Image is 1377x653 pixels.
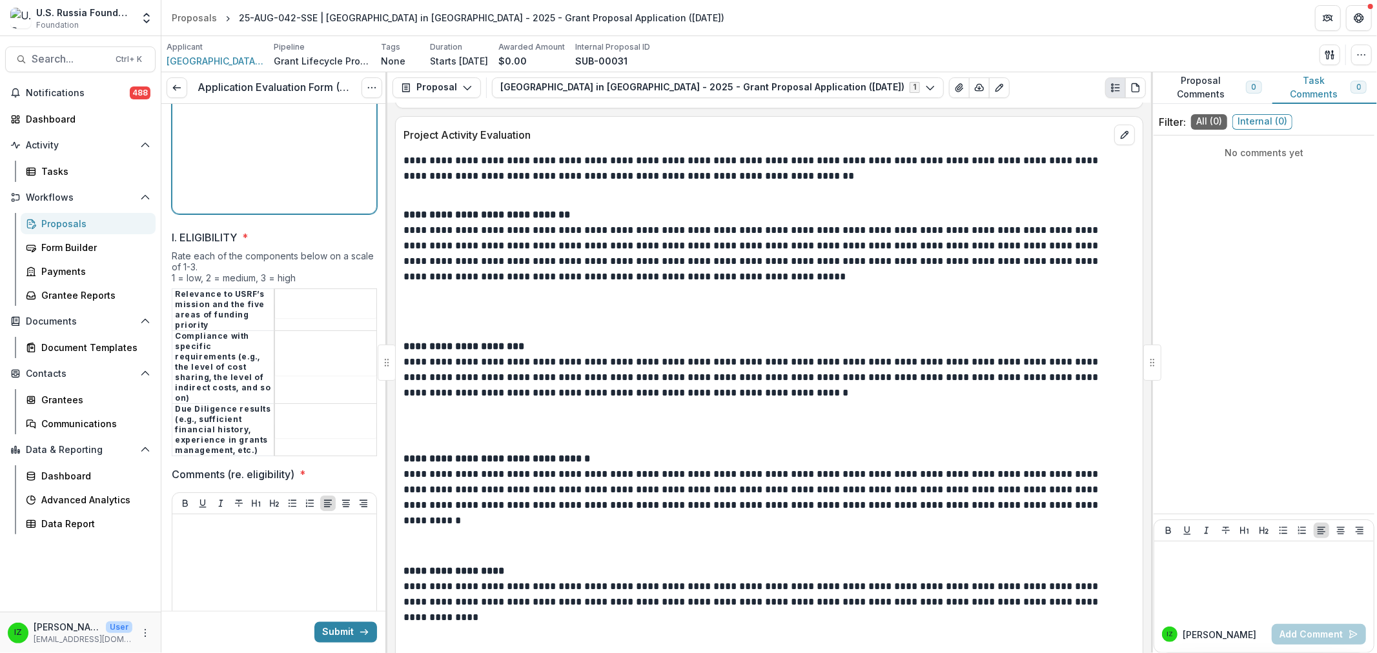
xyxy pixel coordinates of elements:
a: Dashboard [5,108,156,130]
th: Relevance to USRF’s mission and the five areas of funding priority [172,289,275,331]
p: Internal Proposal ID [575,41,650,53]
a: Form Builder [21,237,156,258]
button: Proposal [393,77,481,98]
span: [GEOGRAPHIC_DATA] in [GEOGRAPHIC_DATA] [167,54,263,68]
div: Grantees [41,393,145,407]
button: Heading 1 [1237,523,1252,538]
a: Tasks [21,161,156,182]
p: Awarded Amount [498,41,565,53]
button: Bullet List [1276,523,1291,538]
div: U.S. Russia Foundation [36,6,132,19]
button: Open Workflows [5,187,156,208]
button: Proposal Comments [1151,72,1272,104]
button: Align Center [1333,523,1349,538]
div: 25-AUG-042-SSE | [GEOGRAPHIC_DATA] in [GEOGRAPHIC_DATA] - 2025 - Grant Proposal Application ([DATE]) [239,11,724,25]
a: Advanced Analytics [21,489,156,510]
span: 0 [1356,83,1361,92]
button: Ordered List [302,496,318,511]
a: Document Templates [21,337,156,358]
span: Activity [26,140,135,151]
button: Heading 2 [1256,523,1272,538]
div: Payments [41,265,145,278]
div: Dashboard [41,469,145,483]
button: Ordered List [1294,523,1310,538]
button: Search... [5,46,156,72]
a: Communications [21,413,156,434]
button: [GEOGRAPHIC_DATA] in [GEOGRAPHIC_DATA] - 2025 - Grant Proposal Application ([DATE])1 [492,77,944,98]
div: Rate each of the components below on a scale of 1-3. 1 = low, 2 = medium, 3 = high [172,250,377,288]
a: Proposals [21,213,156,234]
button: Task Comments [1272,72,1377,104]
span: Workflows [26,192,135,203]
button: Edit as form [989,77,1010,98]
button: Add Comment [1272,624,1366,645]
span: 488 [130,86,150,99]
a: Grantees [21,389,156,410]
p: Pipeline [274,41,305,53]
button: Align Left [320,496,336,511]
button: Options [362,77,382,98]
div: Proposals [172,11,217,25]
p: Duration [430,41,462,53]
p: None [381,54,405,68]
button: More [138,625,153,641]
button: edit [1114,125,1135,145]
span: Internal ( 0 ) [1232,114,1292,130]
a: Dashboard [21,465,156,487]
p: [EMAIL_ADDRESS][DOMAIN_NAME] [34,634,132,645]
button: View Attached Files [949,77,970,98]
button: Strike [1218,523,1234,538]
p: I. ELIGIBILITY [172,230,237,245]
img: U.S. Russia Foundation [10,8,31,28]
button: Notifications488 [5,83,156,103]
h3: Application Evaluation Form (Internal) [198,81,351,94]
button: Heading 2 [267,496,282,511]
th: Due Diligence results (e.g., sufficient financial history, experience in grants management, etc.) [172,404,275,456]
button: Underline [195,496,210,511]
button: Submit [314,622,377,643]
div: Igor Zevelev [14,628,22,637]
button: Open Documents [5,311,156,332]
div: Communications [41,417,145,430]
button: Align Right [1352,523,1367,538]
div: Form Builder [41,241,145,254]
button: Align Right [356,496,371,511]
div: Ctrl + K [113,52,145,66]
a: Payments [21,261,156,282]
button: Italicize [213,496,229,511]
div: Proposals [41,217,145,230]
button: Bullet List [285,496,300,511]
button: Bold [178,496,193,511]
p: Starts [DATE] [430,54,488,68]
button: Open Data & Reporting [5,439,156,460]
div: Tasks [41,165,145,178]
span: Contacts [26,368,135,379]
div: Advanced Analytics [41,493,145,507]
span: Search... [32,53,108,65]
p: $0.00 [498,54,527,68]
th: Compliance with specific requirements (e.g., the level of cost sharing, the level of indirect cos... [172,331,275,404]
span: Notifications [26,88,130,99]
p: Filter: [1159,114,1186,130]
button: Bold [1161,523,1176,538]
button: Get Help [1346,5,1372,31]
p: No comments yet [1159,146,1369,159]
span: Documents [26,316,135,327]
button: Plaintext view [1105,77,1126,98]
p: [PERSON_NAME] [1183,628,1256,641]
button: Align Left [1314,523,1329,538]
button: Open Activity [5,135,156,156]
p: [PERSON_NAME] [34,620,101,634]
button: PDF view [1125,77,1146,98]
a: Proposals [167,8,222,27]
div: Data Report [41,517,145,530]
button: Italicize [1199,523,1214,538]
p: Applicant [167,41,203,53]
p: Tags [381,41,400,53]
div: Grantee Reports [41,288,145,302]
button: Open entity switcher [138,5,156,31]
span: 0 [1252,83,1256,92]
div: Igor Zevelev [1167,631,1173,638]
button: Align Center [338,496,354,511]
p: Grant Lifecycle Process [274,54,371,68]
